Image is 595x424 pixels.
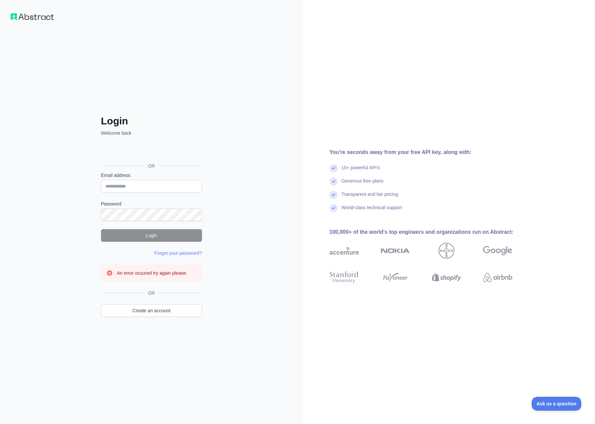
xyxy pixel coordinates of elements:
[342,191,398,204] div: Transparent and fair pricing
[330,148,534,156] div: You're seconds away from your free API key, along with:
[432,270,461,285] img: shopify
[101,304,202,317] a: Create an account
[330,204,338,212] img: check mark
[330,228,534,236] div: 100,000+ of the world's top engineers and organizations run on Abstract:
[330,191,338,199] img: check mark
[117,270,187,276] h3: An error ocuured try again please.
[101,115,202,127] h2: Login
[330,178,338,186] img: check mark
[342,164,380,178] div: 15+ powerful API's
[101,229,202,242] button: Login
[330,243,359,259] img: accenture
[439,243,454,259] img: bayer
[98,144,204,158] iframe: Sign in with Google Button
[101,130,202,136] p: Welcome back
[483,243,512,259] img: google
[483,270,512,285] img: airbnb
[145,290,157,296] span: OR
[381,270,410,285] img: payoneer
[11,13,54,20] img: Workflow
[532,397,582,411] iframe: Toggle Customer Support
[154,250,202,256] a: Forgot your password?
[330,270,359,285] img: stanford university
[143,163,160,169] span: OR
[342,178,384,191] div: Generous free plans
[381,243,410,259] img: nokia
[101,201,202,207] label: Password
[342,204,402,217] div: World-class technical support
[101,172,202,179] label: Email address
[330,164,338,172] img: check mark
